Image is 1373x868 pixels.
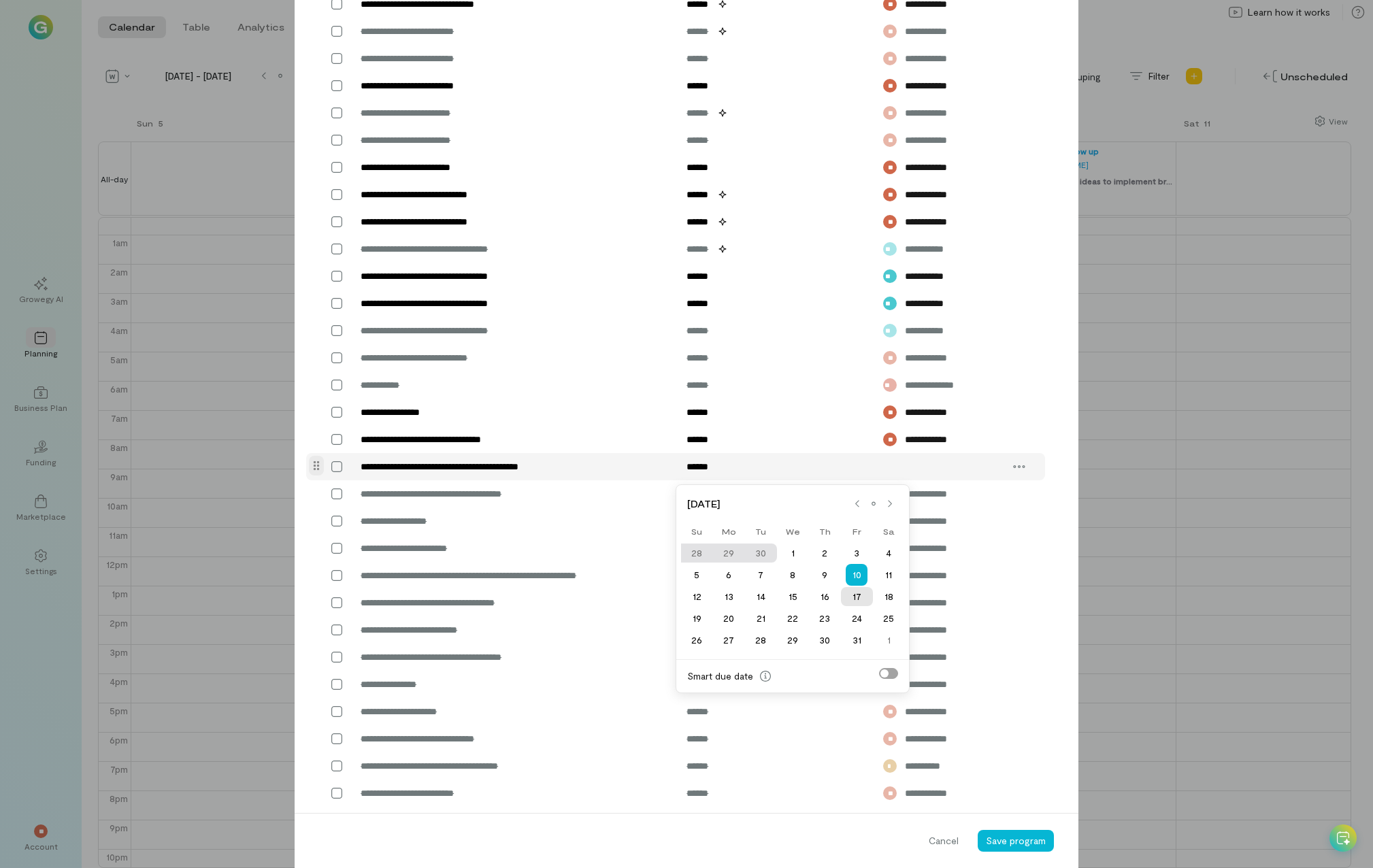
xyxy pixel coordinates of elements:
div: Choose Thursday, October 23rd, 2025 [809,609,841,628]
div: 7 [745,565,777,584]
div: 15 [777,587,809,606]
div: 29 [713,544,745,563]
div: Choose Tuesday, October 28th, 2025 [745,631,777,650]
div: 13 [713,587,745,606]
div: We [777,522,809,541]
div: 28 [745,631,777,650]
div: Su [681,522,713,541]
div: Choose Saturday, October 18th, 2025 [873,587,905,606]
div: Choose Tuesday, October 14th, 2025 [745,587,777,606]
div: Choose Friday, October 17th, 2025 [841,587,873,606]
div: Smart due date [687,669,753,683]
div: Choose Friday, October 10th, 2025 [841,565,873,584]
div: Choose Tuesday, October 7th, 2025 [745,565,777,584]
div: Choose Tuesday, September 30th, 2025 [745,544,777,563]
div: Choose Saturday, November 1st, 2025 [873,631,905,650]
div: Choose Wednesday, October 29th, 2025 [777,631,809,650]
div: 10 [846,564,867,586]
div: 1 [873,631,905,650]
div: Choose Wednesday, October 1st, 2025 [777,544,809,563]
div: Choose Thursday, October 2nd, 2025 [809,544,841,563]
div: 16 [809,587,841,606]
div: 24 [841,609,873,628]
button: Save program [978,830,1054,852]
div: 30 [745,544,777,563]
div: 30 [809,631,841,650]
div: Choose Thursday, October 16th, 2025 [809,587,841,606]
div: 20 [713,609,745,628]
div: 18 [873,587,905,606]
div: Choose Friday, October 24th, 2025 [841,609,873,628]
div: 19 [681,609,713,628]
div: Choose Saturday, October 11th, 2025 [873,565,905,584]
div: 4 [873,544,905,563]
div: Choose Sunday, October 26th, 2025 [681,631,713,650]
div: Choose Monday, October 6th, 2025 [713,565,745,584]
div: Fr [841,522,873,541]
div: 28 [681,544,713,563]
div: Th [809,522,841,541]
div: Choose Monday, September 29th, 2025 [713,544,745,563]
div: Choose Saturday, October 4th, 2025 [873,544,905,563]
div: 21 [745,609,777,628]
div: 29 [777,631,809,650]
div: 14 [745,587,777,606]
div: Choose Sunday, October 19th, 2025 [681,609,713,628]
div: Choose Wednesday, October 8th, 2025 [777,565,809,584]
div: Tu [745,522,777,541]
div: Choose Thursday, October 30th, 2025 [809,631,841,650]
div: Choose Friday, October 31st, 2025 [841,631,873,650]
div: Choose Monday, October 27th, 2025 [713,631,745,650]
div: 5 [681,565,713,584]
div: Sa [873,522,905,541]
div: 8 [777,565,809,584]
div: 25 [873,609,905,628]
button: Smart due date [755,665,776,687]
span: [DATE] [687,497,849,511]
div: Choose Thursday, October 9th, 2025 [809,565,841,584]
div: 26 [681,631,713,650]
div: 3 [841,544,873,563]
div: Choose Tuesday, October 21st, 2025 [745,609,777,628]
div: Choose Sunday, October 5th, 2025 [681,565,713,584]
span: Cancel [929,834,959,848]
div: 9 [809,565,841,584]
div: Choose Friday, October 3rd, 2025 [841,544,873,563]
div: 1 [777,544,809,563]
div: Mo [713,522,745,541]
div: 31 [841,631,873,650]
div: 17 [841,587,873,606]
div: month 2025-10 [680,542,905,651]
div: 6 [713,565,745,584]
div: Choose Wednesday, October 22nd, 2025 [777,609,809,628]
div: Choose Monday, October 13th, 2025 [713,587,745,606]
div: Choose Saturday, October 25th, 2025 [873,609,905,628]
div: Choose Wednesday, October 15th, 2025 [777,587,809,606]
div: 2 [809,544,841,563]
span: Save program [986,835,1046,846]
div: Choose Sunday, September 28th, 2025 [681,544,713,563]
div: 23 [809,609,841,628]
div: Choose Monday, October 20th, 2025 [713,609,745,628]
div: 22 [777,609,809,628]
div: 27 [713,631,745,650]
div: 12 [681,587,713,606]
div: Choose Sunday, October 12th, 2025 [681,587,713,606]
div: 11 [873,565,905,584]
